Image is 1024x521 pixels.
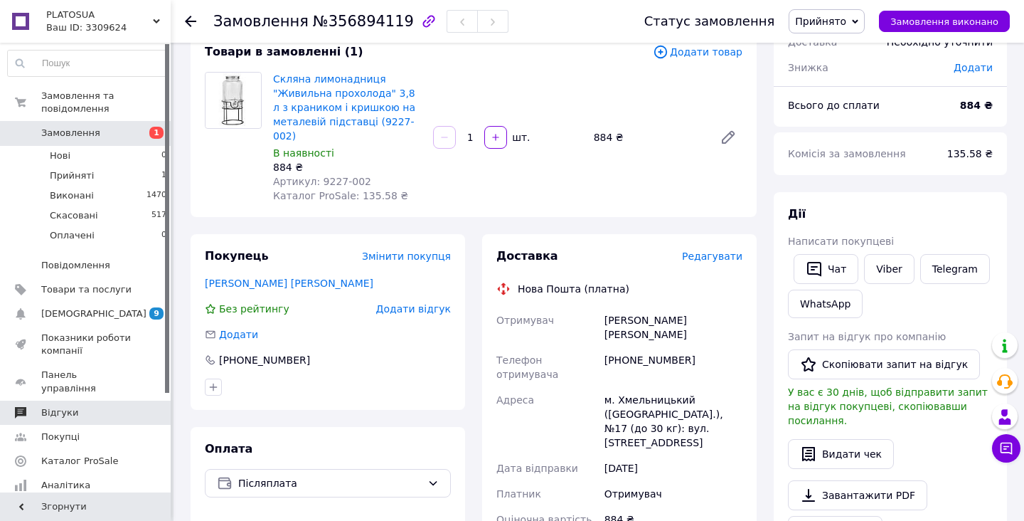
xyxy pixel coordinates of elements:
[273,147,334,159] span: В наявності
[602,481,745,507] div: Отримувач
[788,236,894,247] span: Написати покупцеві
[954,62,993,73] span: Додати
[149,307,164,320] span: 9
[496,488,541,500] span: Платник
[794,254,858,284] button: Чат
[653,44,742,60] span: Додати товар
[890,16,998,27] span: Замовлення виконано
[602,387,745,456] div: м. Хмельницький ([GEOGRAPHIC_DATA].), №17 (до 30 кг): вул. [STREET_ADDRESS]
[496,249,558,263] span: Доставка
[602,456,745,481] div: [DATE]
[273,190,408,201] span: Каталог ProSale: 135.58 ₴
[50,189,94,202] span: Виконані
[41,283,132,296] span: Товари та послуги
[151,209,166,222] span: 517
[238,475,422,491] span: Післяплата
[714,123,742,152] a: Редагувати
[496,463,578,474] span: Дата відправки
[508,130,531,144] div: шт.
[41,369,132,394] span: Панель управління
[146,189,166,202] span: 1470
[602,347,745,387] div: [PHONE_NUMBER]
[795,16,846,27] span: Прийнято
[205,45,363,58] span: Товари в замовленні (1)
[788,439,894,469] button: Видати чек
[788,62,828,73] span: Знижка
[682,251,742,262] span: Редагувати
[219,303,289,315] span: Без рейтингу
[41,431,80,443] span: Покупці
[602,307,745,347] div: [PERSON_NAME] [PERSON_NAME]
[496,315,554,326] span: Отримувач
[41,479,90,492] span: Аналітика
[920,254,990,284] a: Telegram
[313,13,414,30] span: №356894119
[50,169,94,182] span: Прийняті
[219,329,258,340] span: Додати
[41,332,132,357] span: Показники роботи компанії
[788,386,988,426] span: У вас є 30 днів, щоб відправити запит на відгук покупцеві, скопіювавши посилання.
[362,251,451,262] span: Змінити покупця
[788,100,880,111] span: Всього до сплати
[205,442,252,456] span: Оплата
[161,229,166,242] span: 0
[947,148,993,159] span: 135.58 ₴
[50,149,70,162] span: Нові
[879,11,1010,32] button: Замовлення виконано
[376,303,451,315] span: Додати відгук
[218,353,311,367] div: [PHONE_NUMBER]
[205,249,269,263] span: Покупець
[644,14,775,28] div: Статус замовлення
[50,209,98,222] span: Скасовані
[588,127,708,147] div: 884 ₴
[41,455,118,468] span: Каталог ProSale
[788,36,837,48] span: Доставка
[992,434,1020,463] button: Чат з покупцем
[161,149,166,162] span: 0
[149,127,164,139] span: 1
[788,148,906,159] span: Комісія за замовлення
[788,290,863,318] a: WhatsApp
[864,254,914,284] a: Viber
[41,259,110,272] span: Повідомлення
[205,278,373,289] a: [PERSON_NAME] [PERSON_NAME]
[788,349,980,379] button: Скопіювати запит на відгук
[46,21,171,34] div: Ваш ID: 3309624
[41,90,171,115] span: Замовлення та повідомлення
[46,9,153,21] span: PLATOSUA
[8,51,167,76] input: Пошук
[788,331,946,342] span: Запит на відгук про компанію
[161,169,166,182] span: 1
[273,176,371,187] span: Артикул: 9227-002
[206,73,261,128] img: Скляна лимонадниця "Живильна прохолода" 3,8 л з краником і кришкою на металевій підставці (9227-002)
[41,307,146,320] span: [DEMOGRAPHIC_DATA]
[41,127,100,140] span: Замовлення
[213,13,309,30] span: Замовлення
[273,73,415,142] a: Скляна лимонадниця "Живильна прохолода" 3,8 л з краником і кришкою на металевій підставці (9227-002)
[496,394,534,406] span: Адреса
[496,354,558,380] span: Телефон отримувача
[185,14,196,28] div: Повернутися назад
[50,229,95,242] span: Оплачені
[788,207,806,221] span: Дії
[273,160,422,174] div: 884 ₴
[788,480,927,510] a: Завантажити PDF
[514,282,633,296] div: Нова Пошта (платна)
[960,100,993,111] b: 884 ₴
[41,406,78,419] span: Відгуки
